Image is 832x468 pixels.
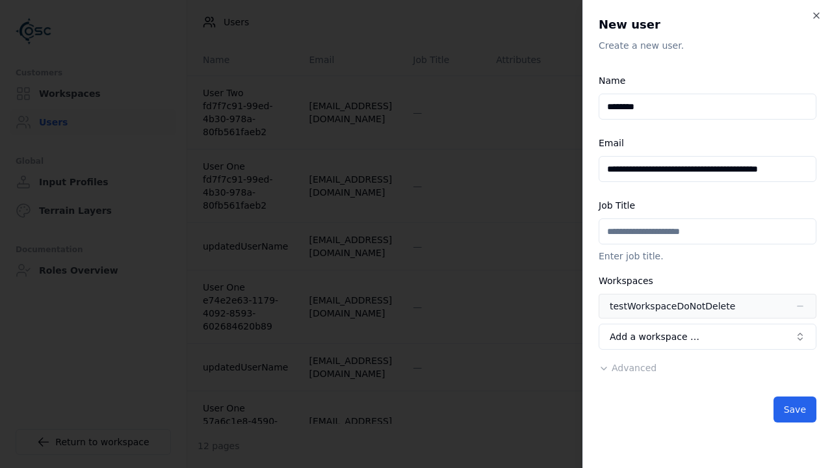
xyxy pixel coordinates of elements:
[610,300,735,313] div: testWorkspaceDoNotDelete
[599,16,816,34] h2: New user
[773,396,816,422] button: Save
[599,276,653,286] label: Workspaces
[612,363,656,373] span: Advanced
[599,138,624,148] label: Email
[599,361,656,374] button: Advanced
[599,200,635,211] label: Job Title
[610,330,699,343] span: Add a workspace …
[599,250,816,263] p: Enter job title.
[599,75,625,86] label: Name
[599,39,816,52] p: Create a new user.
